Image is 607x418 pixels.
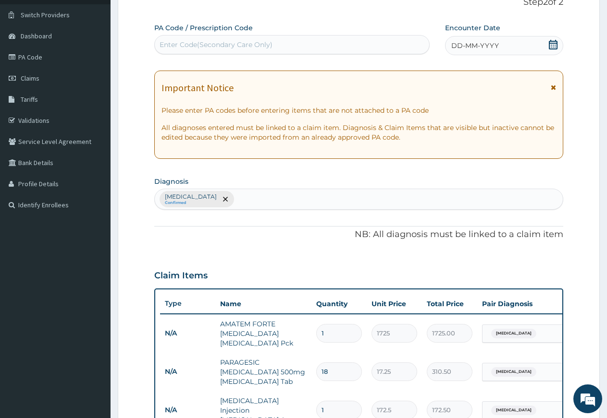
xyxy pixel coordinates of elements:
[165,201,217,205] small: Confirmed
[491,329,536,338] span: [MEDICAL_DATA]
[165,193,217,201] p: [MEDICAL_DATA]
[215,294,311,313] th: Name
[491,367,536,377] span: [MEDICAL_DATA]
[160,40,273,49] div: Enter Code(Secondary Care Only)
[491,406,536,415] span: [MEDICAL_DATA]
[154,177,188,186] label: Diagnosis
[21,74,39,83] span: Claims
[21,95,38,104] span: Tariffs
[160,324,215,342] td: N/A
[21,32,52,40] span: Dashboard
[422,294,477,313] th: Total Price
[477,294,583,313] th: Pair Diagnosis
[56,121,133,218] span: We're online!
[215,314,311,353] td: AMATEM FORTE [MEDICAL_DATA] [MEDICAL_DATA] Pck
[21,11,70,19] span: Switch Providers
[311,294,367,313] th: Quantity
[154,271,208,281] h3: Claim Items
[158,5,181,28] div: Minimize live chat window
[154,228,563,241] p: NB: All diagnosis must be linked to a claim item
[5,262,183,296] textarea: Type your message and hit 'Enter'
[18,48,39,72] img: d_794563401_company_1708531726252_794563401
[161,123,556,142] p: All diagnoses entered must be linked to a claim item. Diagnosis & Claim Items that are visible bu...
[161,106,556,115] p: Please enter PA codes before entering items that are not attached to a PA code
[215,353,311,391] td: PARAGESIC [MEDICAL_DATA] 500mg [MEDICAL_DATA] Tab
[161,83,234,93] h1: Important Notice
[50,54,161,66] div: Chat with us now
[160,363,215,381] td: N/A
[451,41,499,50] span: DD-MM-YYYY
[221,195,230,203] span: remove selection option
[367,294,422,313] th: Unit Price
[445,23,500,33] label: Encounter Date
[154,23,253,33] label: PA Code / Prescription Code
[160,295,215,312] th: Type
